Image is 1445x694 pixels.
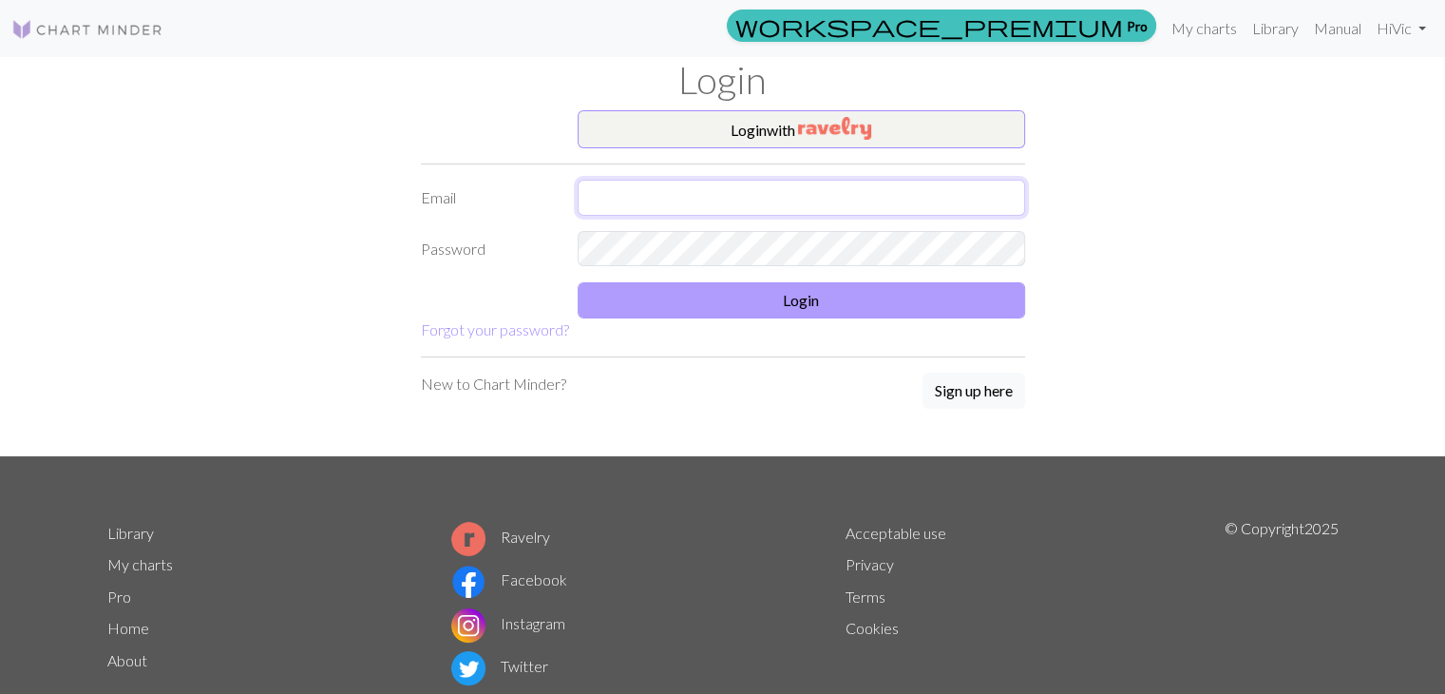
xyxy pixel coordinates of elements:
h1: Login [96,57,1350,103]
img: Ravelry [798,117,871,140]
img: Ravelry logo [451,522,485,556]
a: Sign up here [922,373,1025,411]
a: Home [107,619,149,637]
a: HiVic [1369,10,1434,48]
a: Acceptable use [846,524,946,542]
a: About [107,651,147,669]
a: Pro [107,588,131,606]
button: Loginwith [578,110,1025,148]
label: Email [409,180,566,216]
a: My charts [1164,10,1245,48]
p: © Copyright 2025 [1225,517,1339,690]
a: Facebook [451,570,567,588]
img: Instagram logo [451,608,485,643]
a: Ravelry [451,528,550,546]
a: Cookies [846,619,899,637]
a: Manual [1306,10,1369,48]
button: Sign up here [922,373,1025,409]
a: Terms [846,588,885,606]
a: Twitter [451,657,548,675]
a: Pro [727,10,1156,42]
a: Privacy [846,555,894,573]
p: New to Chart Minder? [421,373,566,395]
a: Forgot your password? [421,320,569,338]
a: My charts [107,555,173,573]
a: Library [1245,10,1306,48]
a: Instagram [451,614,565,632]
button: Login [578,282,1025,318]
span: workspace_premium [735,12,1123,39]
img: Twitter logo [451,651,485,685]
a: Library [107,524,154,542]
label: Password [409,231,566,267]
img: Facebook logo [451,565,485,599]
img: Logo [11,18,163,41]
